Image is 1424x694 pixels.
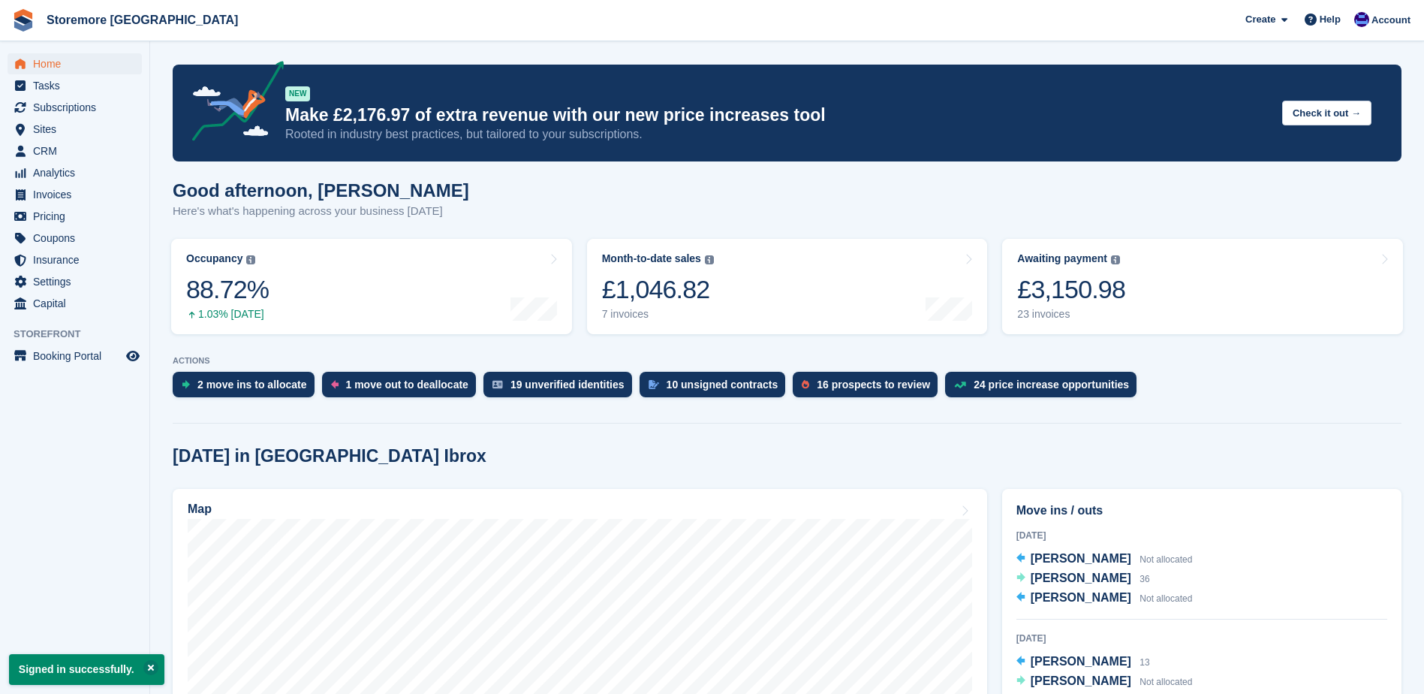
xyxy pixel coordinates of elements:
img: prospect-51fa495bee0391a8d652442698ab0144808aea92771e9ea1ae160a38d050c398.svg [802,380,809,389]
h1: Good afternoon, [PERSON_NAME] [173,180,469,201]
img: icon-info-grey-7440780725fd019a000dd9b08b2336e03edf1995a4989e88bcd33f0948082b44.svg [1111,255,1120,264]
a: [PERSON_NAME] Not allocated [1016,589,1193,608]
span: Account [1371,13,1410,28]
a: menu [8,228,142,249]
span: Coupons [33,228,123,249]
img: price-adjustments-announcement-icon-8257ccfd72463d97f412b2fc003d46551f7dbcb40ab6d574587a9cd5c0d94... [179,61,284,146]
h2: Move ins / outs [1016,502,1387,520]
a: menu [8,293,142,314]
a: Occupancy 88.72% 1.03% [DATE] [171,239,572,334]
p: Rooted in industry best practices, but tailored to your subscriptions. [285,126,1270,143]
a: Month-to-date sales £1,046.82 7 invoices [587,239,988,334]
a: menu [8,53,142,74]
span: Storefront [14,327,149,342]
a: menu [8,345,142,367]
div: [DATE] [1016,632,1387,645]
span: [PERSON_NAME] [1031,552,1131,565]
a: [PERSON_NAME] Not allocated [1016,550,1193,569]
span: Insurance [33,249,123,270]
a: Awaiting payment £3,150.98 23 invoices [1002,239,1403,334]
span: Sites [33,119,123,140]
div: 19 unverified identities [510,379,625,391]
span: [PERSON_NAME] [1031,572,1131,584]
a: Preview store [124,347,142,365]
div: Month-to-date sales [602,252,701,265]
div: 88.72% [186,274,269,305]
span: Create [1245,12,1275,27]
img: icon-info-grey-7440780725fd019a000dd9b08b2336e03edf1995a4989e88bcd33f0948082b44.svg [705,255,714,264]
a: menu [8,206,142,227]
img: Angela [1354,12,1369,27]
div: 2 move ins to allocate [197,379,307,391]
a: Storemore [GEOGRAPHIC_DATA] [41,8,244,32]
span: [PERSON_NAME] [1031,591,1131,604]
a: 19 unverified identities [483,372,640,405]
a: 10 unsigned contracts [640,372,793,405]
div: 10 unsigned contracts [667,379,778,391]
p: ACTIONS [173,356,1401,366]
img: contract_signature_icon-13c848040528278c33f63329250d36e43548de30e8caae1d1a13099fd9432cc5.svg [649,380,659,389]
a: 2 move ins to allocate [173,372,322,405]
span: Booking Portal [33,345,123,367]
h2: Map [188,502,212,516]
span: [PERSON_NAME] [1031,674,1131,687]
a: 24 price increase opportunities [945,372,1144,405]
a: [PERSON_NAME] 36 [1016,569,1150,589]
span: Home [33,53,123,74]
img: icon-info-grey-7440780725fd019a000dd9b08b2336e03edf1995a4989e88bcd33f0948082b44.svg [246,255,255,264]
span: Capital [33,293,123,314]
h2: [DATE] in [GEOGRAPHIC_DATA] Ibrox [173,446,486,466]
div: £3,150.98 [1017,274,1125,305]
div: 1 move out to deallocate [346,379,468,391]
img: move_ins_to_allocate_icon-fdf77a2bb77ea45bf5b3d319d69a93e2d87916cf1d5bf7949dd705db3b84f3ca.svg [182,380,190,389]
div: 24 price increase opportunities [974,379,1129,391]
a: menu [8,97,142,118]
img: move_outs_to_deallocate_icon-f764333ba52eb49d3ac5e1228854f67142a1ed5810a6f6cc68b1a99e826820c5.svg [331,380,339,389]
a: menu [8,249,142,270]
span: Not allocated [1140,593,1192,604]
div: 1.03% [DATE] [186,308,269,321]
div: 7 invoices [602,308,714,321]
span: Not allocated [1140,554,1192,565]
span: Subscriptions [33,97,123,118]
span: Pricing [33,206,123,227]
img: verify_identity-adf6edd0f0f0b5bbfe63781bf79b02c33cf7c696d77639b501bdc392416b5a36.svg [492,380,503,389]
span: 13 [1140,657,1149,668]
img: price_increase_opportunities-93ffe204e8149a01c8c9dc8f82e8f89637d9d84a8eef4429ea346261dce0b2c0.svg [954,382,966,388]
a: [PERSON_NAME] 13 [1016,653,1150,672]
a: menu [8,162,142,183]
a: menu [8,271,142,292]
a: menu [8,184,142,205]
p: Here's what's happening across your business [DATE] [173,203,469,220]
span: Not allocated [1140,677,1192,687]
a: menu [8,119,142,140]
div: Occupancy [186,252,242,265]
a: 16 prospects to review [793,372,945,405]
button: Check it out → [1282,101,1371,125]
div: NEW [285,86,310,101]
span: CRM [33,140,123,161]
img: stora-icon-8386f47178a22dfd0bd8f6a31ec36ba5ce8667c1dd55bd0f319d3a0aa187defe.svg [12,9,35,32]
div: £1,046.82 [602,274,714,305]
a: menu [8,140,142,161]
div: 16 prospects to review [817,379,930,391]
span: Settings [33,271,123,292]
span: Analytics [33,162,123,183]
p: Make £2,176.97 of extra revenue with our new price increases tool [285,104,1270,126]
a: menu [8,75,142,96]
div: 23 invoices [1017,308,1125,321]
span: Help [1320,12,1341,27]
p: Signed in successfully. [9,654,164,685]
span: [PERSON_NAME] [1031,655,1131,668]
span: 36 [1140,574,1149,584]
a: [PERSON_NAME] Not allocated [1016,672,1193,692]
div: [DATE] [1016,529,1387,542]
a: 1 move out to deallocate [322,372,483,405]
div: Awaiting payment [1017,252,1107,265]
span: Tasks [33,75,123,96]
span: Invoices [33,184,123,205]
